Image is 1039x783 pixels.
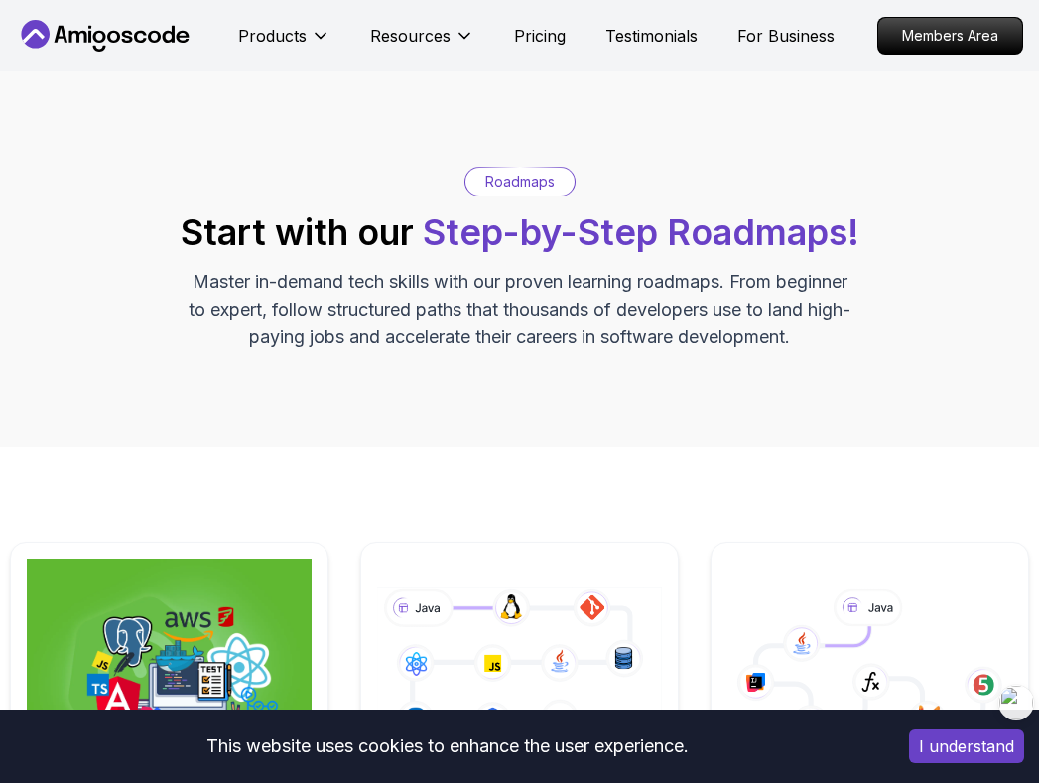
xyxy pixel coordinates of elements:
div: This website uses cookies to enhance the user experience. [15,724,879,768]
img: Full Stack Professional v2 [27,559,312,773]
a: Testimonials [605,24,698,48]
p: Roadmaps [485,172,555,192]
button: Products [238,24,330,64]
p: Members Area [878,18,1022,54]
a: Pricing [514,24,566,48]
span: Step-by-Step Roadmaps! [423,210,859,254]
button: Resources [370,24,474,64]
h2: Start with our [181,212,859,252]
p: Products [238,24,307,48]
p: Resources [370,24,451,48]
button: Accept cookies [909,729,1024,763]
a: Members Area [877,17,1023,55]
a: For Business [737,24,835,48]
p: Master in-demand tech skills with our proven learning roadmaps. From beginner to expert, follow s... [187,268,853,351]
